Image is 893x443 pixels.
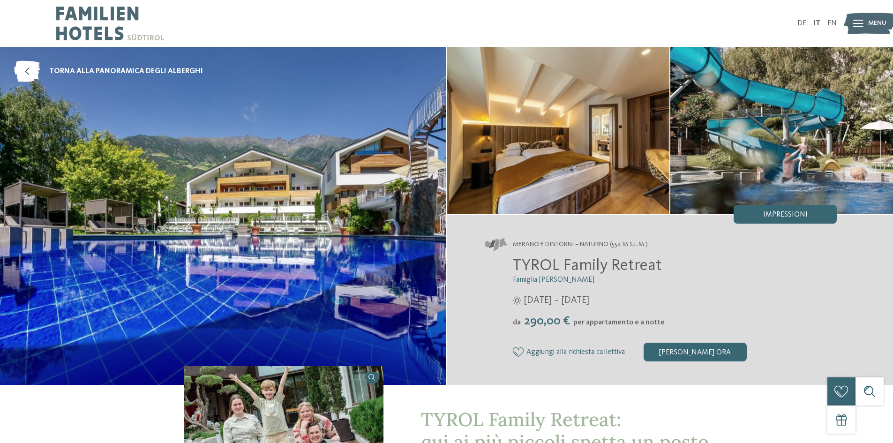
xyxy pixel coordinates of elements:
[447,47,670,214] img: Un family hotel a Naturno di gran classe
[813,20,820,27] a: IT
[513,276,594,284] span: Famiglia [PERSON_NAME]
[522,315,572,327] span: 290,00 €
[513,319,521,326] span: da
[526,348,625,357] span: Aggiungi alla richiesta collettiva
[513,240,648,249] span: Merano e dintorni – Naturno (554 m s.l.m.)
[827,20,837,27] a: EN
[524,294,589,307] span: [DATE] – [DATE]
[797,20,806,27] a: DE
[49,66,203,76] span: torna alla panoramica degli alberghi
[670,47,893,214] img: Un family hotel a Naturno di gran classe
[573,319,665,326] span: per appartamento e a notte
[763,211,808,218] span: Impressioni
[513,296,521,305] i: Orari d'apertura estate
[513,257,662,274] span: TYROL Family Retreat
[14,61,203,82] a: torna alla panoramica degli alberghi
[644,343,747,361] div: [PERSON_NAME] ora
[868,19,886,28] span: Menu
